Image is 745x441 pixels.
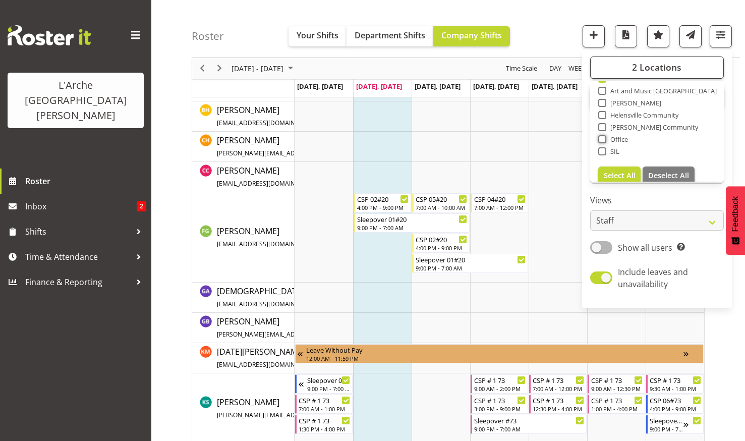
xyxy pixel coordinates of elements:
button: Department Shifts [347,26,433,46]
div: 12:30 PM - 4:00 PM [533,405,584,413]
span: Inbox [25,199,137,214]
button: Previous [196,63,209,75]
td: Ben Hammond resource [192,101,295,132]
span: [DATE], [DATE] [356,82,402,91]
a: [PERSON_NAME][PERSON_NAME][EMAIL_ADDRESS][DOMAIN_NAME][PERSON_NAME] [217,315,452,340]
span: SIL [606,147,620,155]
div: 9:00 PM - 7:00 AM [650,425,683,433]
div: Faustina Gaensicke"s event - Sleepover 01#20 Begin From Tuesday, August 19, 2025 at 9:00:00 PM GM... [354,213,470,233]
span: [EMAIL_ADDRESS][DOMAIN_NAME] [217,179,317,188]
span: [EMAIL_ADDRESS][DOMAIN_NAME] [217,360,317,369]
div: 7:00 AM - 12:00 PM [533,384,584,393]
div: Sleepover 01#20 [357,214,467,224]
span: [PERSON_NAME] Community [606,123,699,131]
div: 4:00 PM - 9:00 PM [416,244,467,252]
div: 7:00 AM - 10:00 AM [416,203,467,211]
div: Sleepover 02#73 [307,375,350,385]
span: 73 [606,75,618,83]
div: Katherine Shaw"s event - CSP 06#73 Begin From Sunday, August 24, 2025 at 4:00:00 PM GMT+12:00 End... [646,395,704,414]
button: August 2025 [230,63,298,75]
span: [EMAIL_ADDRESS][DOMAIN_NAME] [217,119,317,127]
div: CSP 05#20 [416,194,467,204]
span: Your Shifts [297,30,338,41]
button: Add a new shift [583,25,605,47]
div: Leave Without Pay [306,345,683,355]
span: Time Scale [505,63,538,75]
span: Roster [25,174,146,189]
span: [PERSON_NAME][EMAIL_ADDRESS][DOMAIN_NAME] [217,411,365,419]
div: Katherine Shaw"s event - CSP # 1 73 Begin From Monday, August 18, 2025 at 7:00:00 AM GMT+12:00 En... [295,395,353,414]
span: [PERSON_NAME][EMAIL_ADDRESS][DOMAIN_NAME][PERSON_NAME] [217,330,412,339]
button: Select All [598,167,641,185]
td: Crissandra Cruz resource [192,162,295,192]
button: Send a list of all shifts for the selected filtered period to all rostered employees. [679,25,702,47]
span: [PERSON_NAME] [217,165,361,188]
span: Time & Attendance [25,249,131,264]
span: [PERSON_NAME] [217,226,361,249]
a: [PERSON_NAME][PERSON_NAME][EMAIL_ADDRESS][DOMAIN_NAME] [217,396,405,420]
div: August 18 - 24, 2025 [228,58,299,79]
span: Office [606,135,628,143]
span: Include leaves and unavailability [618,266,688,290]
div: Katherine Shaw"s event - CSP # 1 73 Begin From Sunday, August 24, 2025 at 9:30:00 AM GMT+12:00 En... [646,374,704,394]
div: CSP # 1 73 [650,375,701,385]
div: Sleepover 01#20 [416,254,526,264]
td: Gay Andrade resource [192,283,295,313]
div: Katherine Shaw"s event - CSP # 1 73 Begin From Saturday, August 23, 2025 at 9:00:00 AM GMT+12:00 ... [588,374,645,394]
span: Select All [604,171,636,180]
td: Faustina Gaensicke resource [192,192,295,283]
span: [DATE], [DATE] [415,82,461,91]
div: CSP # 1 73 [591,395,643,405]
div: L'Arche [GEOGRAPHIC_DATA][PERSON_NAME] [18,78,134,123]
span: Art and Music [GEOGRAPHIC_DATA] [606,87,717,95]
div: 9:00 PM - 7:00 AM [307,384,350,393]
span: [PERSON_NAME] [217,135,452,158]
span: Show all users [618,242,672,253]
span: Department Shifts [355,30,425,41]
div: Katherine Shaw"s event - Sleepover 02#73 Begin From Sunday, August 24, 2025 at 9:00:00 PM GMT+12:... [646,415,704,434]
div: 3:00 PM - 9:00 PM [474,405,526,413]
span: [PERSON_NAME] [217,397,405,420]
div: 9:00 AM - 2:00 PM [474,384,526,393]
div: CSP # 1 73 [533,375,584,385]
td: Kartik Mahajan resource [192,343,295,373]
div: 9:00 PM - 7:00 AM [416,264,526,272]
button: Deselect All [643,167,695,185]
div: 9:00 PM - 7:00 AM [357,224,467,232]
span: Helensville Community [606,111,679,119]
span: Week [567,63,587,75]
div: previous period [194,58,211,79]
div: 1:00 PM - 4:00 PM [591,405,643,413]
div: 4:00 PM - 9:00 PM [357,203,409,211]
span: [EMAIL_ADDRESS][DOMAIN_NAME] [217,300,317,308]
div: Faustina Gaensicke"s event - CSP 05#20 Begin From Wednesday, August 20, 2025 at 7:00:00 AM GMT+12... [412,193,470,212]
button: Time Scale [504,63,539,75]
div: Katherine Shaw"s event - CSP # 1 73 Begin From Friday, August 22, 2025 at 7:00:00 AM GMT+12:00 En... [529,374,587,394]
div: 12:00 AM - 11:59 PM [306,354,683,362]
span: [PERSON_NAME] [217,316,452,339]
div: CSP # 1 73 [533,395,584,405]
button: Next [213,63,226,75]
div: CSP 02#20 [357,194,409,204]
div: CSP # 1 73 [474,395,526,405]
div: 4:00 PM - 9:00 PM [650,405,701,413]
span: [EMAIL_ADDRESS][DOMAIN_NAME] [217,240,317,248]
div: CSP 06#73 [650,395,701,405]
div: Katherine Shaw"s event - CSP # 1 73 Begin From Friday, August 22, 2025 at 12:30:00 PM GMT+12:00 E... [529,395,587,414]
div: Faustina Gaensicke"s event - CSP 02#20 Begin From Wednesday, August 20, 2025 at 4:00:00 PM GMT+12... [412,234,470,253]
div: 9:30 AM - 1:00 PM [650,384,701,393]
span: Feedback [731,196,740,232]
div: Faustina Gaensicke"s event - CSP 02#20 Begin From Tuesday, August 19, 2025 at 4:00:00 PM GMT+12:0... [354,193,411,212]
span: Company Shifts [441,30,502,41]
div: CSP # 1 73 [474,375,526,385]
button: Your Shifts [289,26,347,46]
div: CSP 04#20 [474,194,526,204]
div: 1:30 PM - 4:00 PM [299,425,350,433]
div: next period [211,58,228,79]
a: [PERSON_NAME][EMAIL_ADDRESS][DOMAIN_NAME] [217,225,361,249]
span: [DEMOGRAPHIC_DATA][PERSON_NAME] [217,286,367,309]
button: Filter Shifts [710,25,732,47]
div: Katherine Shaw"s event - CSP # 1 73 Begin From Thursday, August 21, 2025 at 3:00:00 PM GMT+12:00 ... [471,395,528,414]
div: Katherine Shaw"s event - Sleepover #73 Begin From Thursday, August 21, 2025 at 9:00:00 PM GMT+12:... [471,415,587,434]
span: Finance & Reporting [25,274,131,290]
